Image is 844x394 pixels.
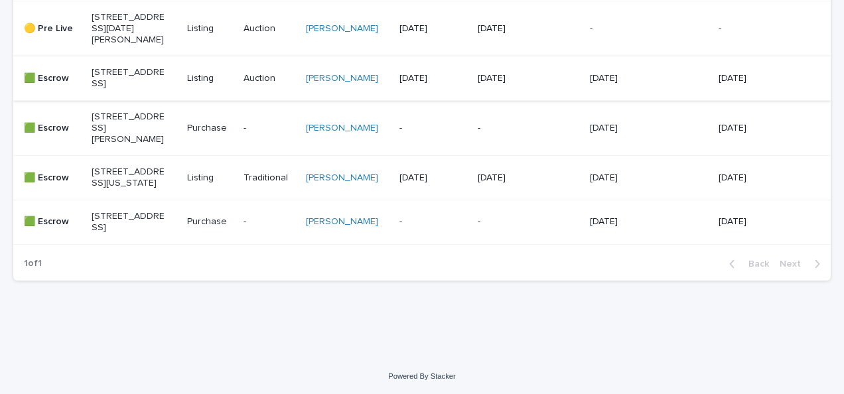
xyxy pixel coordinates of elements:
[306,73,378,84] a: [PERSON_NAME]
[13,100,831,155] tr: 🟩 Escrow[STREET_ADDRESS][PERSON_NAME]Purchase-[PERSON_NAME] --[DATE][DATE]
[24,73,81,84] p: 🟩 Escrow
[13,56,831,101] tr: 🟩 Escrow[STREET_ADDRESS]ListingAuction[PERSON_NAME] [DATE][DATE][DATE][DATE]
[719,258,774,270] button: Back
[590,123,664,134] p: [DATE]
[187,23,234,34] p: Listing
[187,216,234,228] p: Purchase
[24,172,81,184] p: 🟩 Escrow
[24,123,81,134] p: 🟩 Escrow
[187,123,234,134] p: Purchase
[399,123,468,134] p: -
[774,258,831,270] button: Next
[478,216,551,228] p: -
[590,172,664,184] p: [DATE]
[13,156,831,200] tr: 🟩 Escrow[STREET_ADDRESS][US_STATE]ListingTraditional[PERSON_NAME] [DATE][DATE][DATE][DATE]
[478,172,551,184] p: [DATE]
[478,73,551,84] p: [DATE]
[719,23,792,34] p: -
[719,172,792,184] p: [DATE]
[13,247,52,280] p: 1 of 1
[399,216,468,228] p: -
[92,67,165,90] p: [STREET_ADDRESS]
[92,12,165,45] p: [STREET_ADDRESS][DATE][PERSON_NAME]
[306,123,378,134] a: [PERSON_NAME]
[719,216,792,228] p: [DATE]
[244,23,295,34] p: Auction
[399,73,468,84] p: [DATE]
[244,73,295,84] p: Auction
[92,111,165,145] p: [STREET_ADDRESS][PERSON_NAME]
[92,211,165,233] p: [STREET_ADDRESS]
[24,216,81,228] p: 🟩 Escrow
[24,23,81,34] p: 🟡 Pre Live
[719,73,792,84] p: [DATE]
[187,172,234,184] p: Listing
[399,23,468,34] p: [DATE]
[719,123,792,134] p: [DATE]
[590,73,664,84] p: [DATE]
[13,200,831,244] tr: 🟩 Escrow[STREET_ADDRESS]Purchase-[PERSON_NAME] --[DATE][DATE]
[590,23,664,34] p: -
[244,172,295,184] p: Traditional
[92,166,165,189] p: [STREET_ADDRESS][US_STATE]
[306,216,378,228] a: [PERSON_NAME]
[244,216,295,228] p: -
[388,372,455,380] a: Powered By Stacker
[399,172,468,184] p: [DATE]
[187,73,234,84] p: Listing
[244,123,295,134] p: -
[590,216,664,228] p: [DATE]
[13,1,831,56] tr: 🟡 Pre Live[STREET_ADDRESS][DATE][PERSON_NAME]ListingAuction[PERSON_NAME] [DATE][DATE]--
[780,259,809,269] span: Next
[478,23,551,34] p: [DATE]
[478,123,551,134] p: -
[306,23,378,34] a: [PERSON_NAME]
[740,259,769,269] span: Back
[306,172,378,184] a: [PERSON_NAME]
